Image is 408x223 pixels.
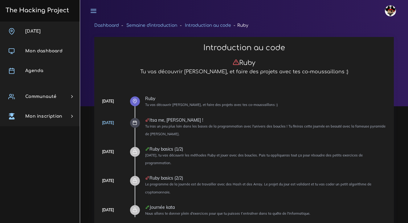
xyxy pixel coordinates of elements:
[145,211,310,216] small: Nous allons te donner plein d'exercices pour que tu puisses t’entraîner dans ta quête de l'inform...
[102,98,114,105] div: [DATE]
[145,147,387,151] div: Ruby basics (1/2)
[102,148,114,155] div: [DATE]
[25,114,62,119] span: Mon inscription
[102,120,114,125] a: [DATE]
[102,207,114,213] div: [DATE]
[145,124,386,136] small: Tu iras un peu plus loin dans les bases de la programmation avec l'univers des boucles ! Tu finir...
[4,7,69,14] h3: The Hacking Project
[101,59,387,67] h3: Ruby
[185,23,231,28] a: Introduction au code
[145,96,387,101] div: Ruby
[25,94,56,99] span: Communauté
[145,182,371,194] small: Le programme de la journée est de travailler avec des Hash et des Array. Le projet du jour est va...
[25,68,43,73] span: Agenda
[94,23,119,28] a: Dashboard
[102,177,114,184] div: [DATE]
[101,69,387,75] h5: Tu vas découvrir [PERSON_NAME], et faire des projets avec tes co-moussaillons :)
[145,153,363,165] small: [DATE], tu vas découvrir les méthodes Ruby et jouer avec des boucles. Puis tu appliqueras tout ça...
[385,5,396,16] img: avatar
[145,118,387,122] div: Itsa me, [PERSON_NAME] !
[145,103,278,107] small: Tu vas découvrir [PERSON_NAME], et faire des projets avec tes co-moussaillons :)
[101,43,387,52] h2: Introduction au code
[231,22,248,29] li: Ruby
[25,49,63,53] span: Mon dashboard
[145,176,387,180] div: Ruby basics (2/2)
[126,23,177,28] a: Semaine d'introduction
[25,29,41,34] span: [DATE]
[145,205,387,209] div: Journée kata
